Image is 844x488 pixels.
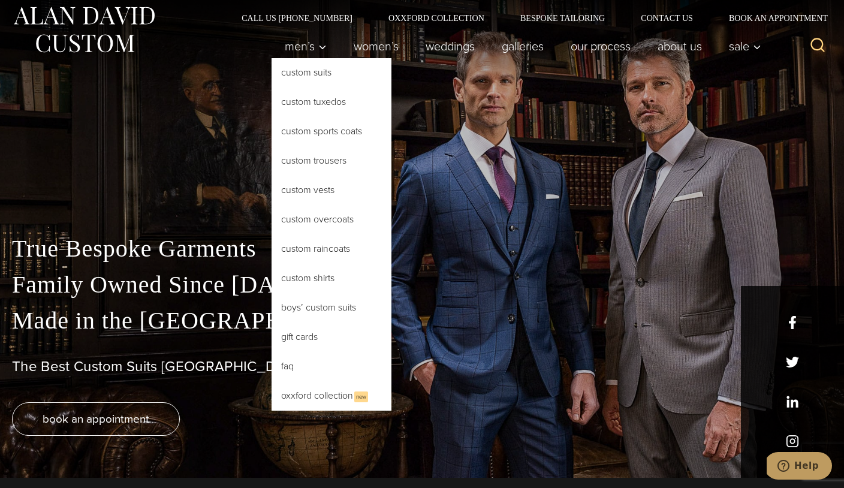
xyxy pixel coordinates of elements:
[644,34,716,58] a: About Us
[489,34,557,58] a: Galleries
[272,205,391,234] a: Custom Overcoats
[711,14,832,22] a: Book an Appointment
[272,323,391,351] a: Gift Cards
[12,358,832,375] h1: The Best Custom Suits [GEOGRAPHIC_DATA] Has to Offer
[272,34,768,58] nav: Primary Navigation
[767,452,832,482] iframe: Opens a widget where you can chat to one of our agents
[285,40,327,52] span: Men’s
[12,3,156,56] img: Alan David Custom
[557,34,644,58] a: Our Process
[272,176,391,204] a: Custom Vests
[502,14,623,22] a: Bespoke Tailoring
[272,146,391,175] a: Custom Trousers
[272,352,391,381] a: FAQ
[224,14,370,22] a: Call Us [PHONE_NUMBER]
[224,14,832,22] nav: Secondary Navigation
[354,391,368,402] span: New
[803,32,832,61] button: View Search Form
[12,231,832,339] p: True Bespoke Garments Family Owned Since [DATE] Made in the [GEOGRAPHIC_DATA]
[370,14,502,22] a: Oxxford Collection
[272,234,391,263] a: Custom Raincoats
[272,264,391,293] a: Custom Shirts
[412,34,489,58] a: weddings
[12,402,180,436] a: book an appointment
[43,410,149,427] span: book an appointment
[272,58,391,87] a: Custom Suits
[272,88,391,116] a: Custom Tuxedos
[623,14,711,22] a: Contact Us
[340,34,412,58] a: Women’s
[716,34,768,58] button: Child menu of Sale
[272,293,391,322] a: Boys’ Custom Suits
[272,117,391,146] a: Custom Sports Coats
[272,381,391,411] a: Oxxford CollectionNew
